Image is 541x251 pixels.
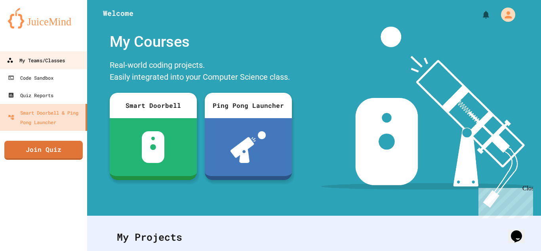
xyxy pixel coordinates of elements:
iframe: chat widget [475,185,533,218]
div: Chat with us now!Close [3,3,55,50]
img: ppl-with-ball.png [230,131,266,163]
img: sdb-white.svg [142,131,164,163]
div: Smart Doorbell & Ping Pong Launcher [8,108,82,127]
div: My Courses [106,27,296,57]
div: Code Sandbox [8,73,53,82]
img: logo-orange.svg [8,8,79,29]
a: Join Quiz [4,141,83,160]
iframe: chat widget [508,219,533,243]
div: My Teams/Classes [7,56,65,65]
img: banner-image-my-projects.png [321,27,533,208]
div: Real-world coding projects. Easily integrated into your Computer Science class. [106,57,296,87]
div: My Account [493,6,517,24]
div: Smart Doorbell [110,93,197,118]
div: Ping Pong Launcher [205,93,292,118]
div: My Notifications [467,8,493,21]
div: Quiz Reports [8,90,53,100]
